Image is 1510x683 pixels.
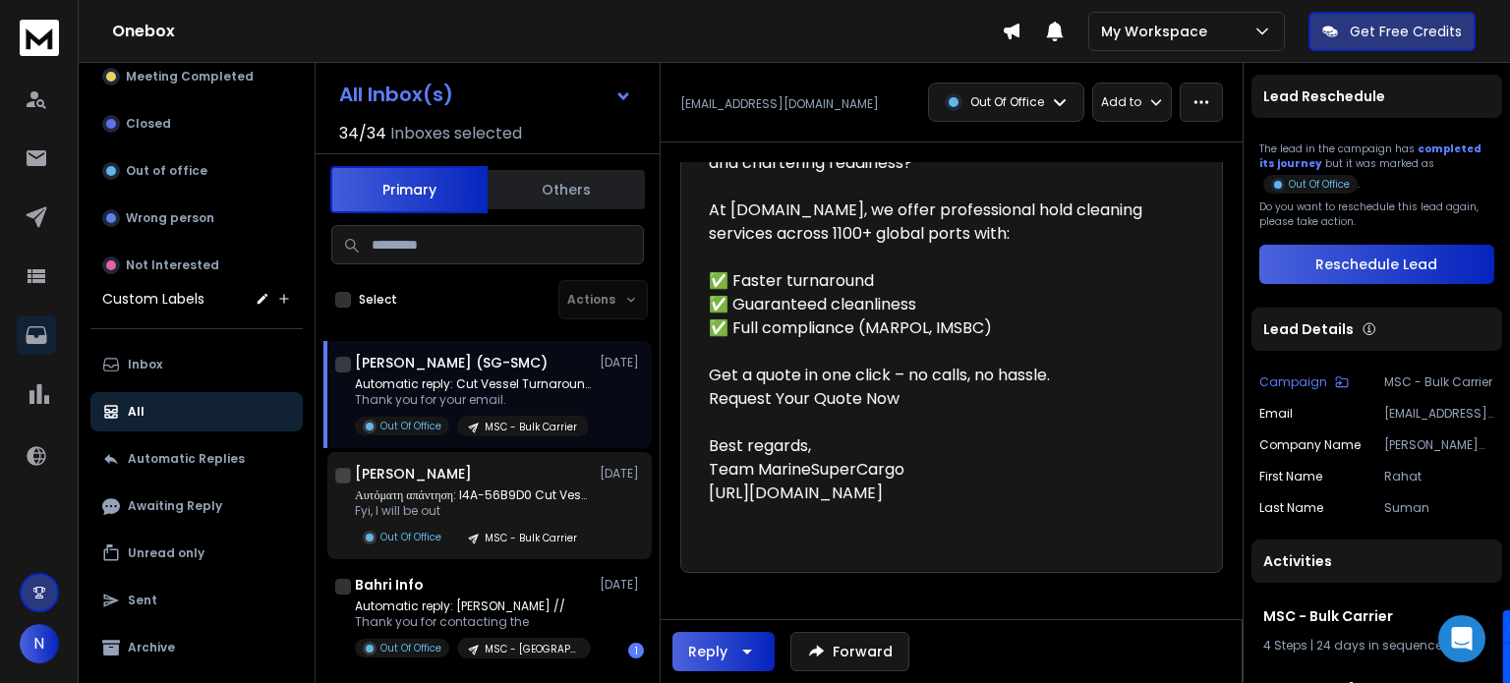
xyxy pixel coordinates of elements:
[1384,374,1494,390] p: MSC - Bulk Carrier
[688,642,727,661] div: Reply
[1259,469,1322,484] p: First Name
[1101,94,1141,110] p: Add to
[600,577,644,593] p: [DATE]
[1101,22,1215,41] p: My Workspace
[339,122,386,145] span: 34 / 34
[355,503,591,519] p: Fyi, I will be out
[488,168,645,211] button: Others
[355,464,472,484] h1: [PERSON_NAME]
[672,632,775,671] button: Reply
[128,545,204,561] p: Unread only
[1384,469,1494,484] p: Rahat
[390,122,522,145] h3: Inboxes selected
[128,498,222,514] p: Awaiting Reply
[90,104,303,143] button: Closed
[485,420,577,434] p: MSC - Bulk Carrier
[90,151,303,191] button: Out of office
[1259,374,1349,390] button: Campaign
[1251,540,1502,583] div: Activities
[90,439,303,479] button: Automatic Replies
[90,486,303,526] button: Awaiting Reply
[126,210,214,226] p: Wrong person
[355,392,591,408] p: Thank you for your email.
[1384,437,1494,453] p: [PERSON_NAME] Shipmanagement
[355,487,591,503] p: Αυτόματη απάντηση: I4A-56B9D0 Cut Vessel
[1289,177,1350,192] p: Out Of Office
[380,419,441,433] p: Out Of Office
[485,531,577,545] p: MSC - Bulk Carrier
[355,575,424,595] h1: Bahri Info
[1263,638,1490,654] div: |
[1263,637,1307,654] span: 4 Steps
[323,75,648,114] button: All Inbox(s)
[355,376,591,392] p: Automatic reply: Cut Vessel Turnaround
[128,357,162,372] p: Inbox
[680,96,879,112] p: [EMAIL_ADDRESS][DOMAIN_NAME]
[1384,500,1494,516] p: Suman
[112,20,1002,43] h1: Onebox
[330,166,488,213] button: Primary
[1259,437,1361,453] p: Company Name
[90,199,303,238] button: Wrong person
[126,257,219,273] p: Not Interested
[1259,500,1323,516] p: Last Name
[380,641,441,655] p: Out Of Office
[126,69,254,85] p: Meeting Completed
[90,581,303,620] button: Sent
[90,534,303,573] button: Unread only
[359,292,397,308] label: Select
[1438,615,1485,662] div: Open Intercom Messenger
[1263,319,1354,339] p: Lead Details
[1259,245,1494,284] button: Reschedule Lead
[380,530,441,544] p: Out Of Office
[90,345,303,384] button: Inbox
[339,85,453,104] h1: All Inbox(s)
[485,642,579,656] p: MSC - [GEOGRAPHIC_DATA] Arrival
[90,57,303,96] button: Meeting Completed
[355,614,591,630] p: Thank you for contacting the
[90,246,303,285] button: Not Interested
[1308,12,1476,51] button: Get Free Credits
[90,628,303,667] button: Archive
[1350,22,1462,41] p: Get Free Credits
[128,593,157,608] p: Sent
[20,624,59,663] button: N
[1259,374,1327,390] p: Campaign
[1259,406,1293,422] p: Email
[1263,86,1385,106] p: Lead Reschedule
[128,451,245,467] p: Automatic Replies
[102,289,204,309] h3: Custom Labels
[970,94,1044,110] p: Out Of Office
[1259,199,1494,229] p: Do you want to reschedule this lead again, please take action.
[355,598,591,614] p: Automatic reply: [PERSON_NAME] //
[1316,637,1442,654] span: 24 days in sequence
[709,81,1194,544] div: Dear Mr [PERSON_NAME], Are hold cleaning delays affecting your vessel turnaround and chartering r...
[128,404,145,420] p: All
[790,632,909,671] button: Forward
[355,353,548,372] h1: [PERSON_NAME] (SG-SMC)
[90,392,303,431] button: All
[1263,606,1490,626] h1: MSC - Bulk Carrier
[20,20,59,56] img: logo
[128,640,175,655] p: Archive
[1384,406,1494,422] p: [EMAIL_ADDRESS][DOMAIN_NAME]
[628,643,644,658] div: 1
[126,163,207,179] p: Out of office
[1259,142,1494,192] div: The lead in the campaign has but it was marked as .
[600,355,644,370] p: [DATE]
[1259,142,1481,171] span: completed its journey
[126,116,171,132] p: Closed
[600,466,644,482] p: [DATE]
